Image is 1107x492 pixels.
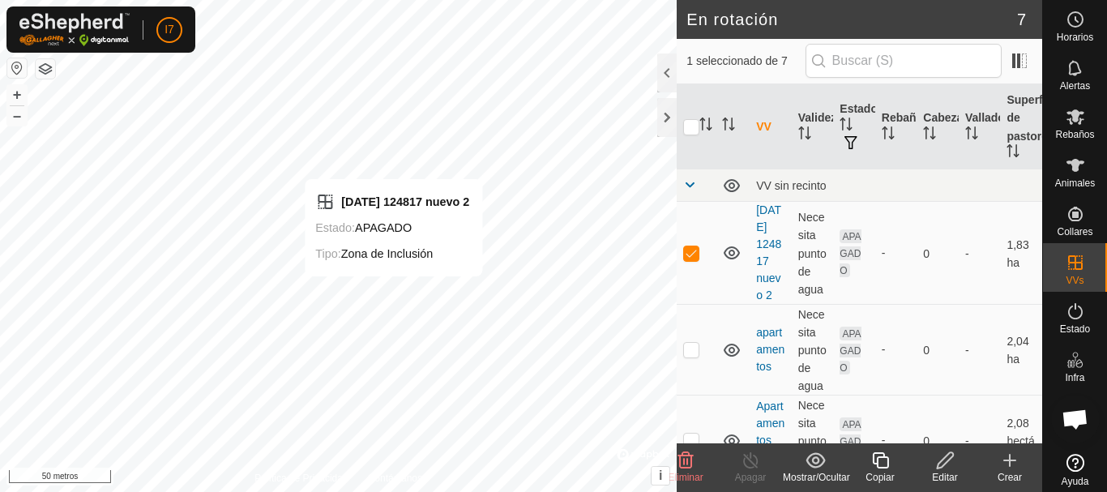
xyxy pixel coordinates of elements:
[756,326,784,373] a: apartamentos
[882,129,895,142] p-sorticon: Activar para ordenar
[798,129,811,142] p-sorticon: Activar para ordenar
[798,398,827,483] font: Necesita punto de agua
[659,468,662,482] font: i
[1007,335,1028,366] font: 2,04 ha
[254,473,348,484] font: Política de Privacidad
[686,54,788,67] font: 1 seleccionado de 7
[965,129,978,142] p-sorticon: Activar para ordenar
[722,120,735,133] p-sorticon: Activar para ordenar
[1060,80,1090,92] font: Alertas
[923,344,930,357] font: 0
[923,246,930,259] font: 0
[1017,11,1026,28] font: 7
[882,246,886,259] font: -
[315,244,469,263] div: Zona de Inclusión
[36,59,55,79] button: Capas del Mapa
[965,344,969,357] font: -
[840,327,861,373] font: APAGADO
[368,471,422,486] a: Contáctanos
[315,221,355,234] label: Estado:
[798,308,827,393] font: Necesita punto de agua
[840,120,853,133] p-sorticon: Activar para ordenar
[315,218,469,237] div: APAGADO
[840,231,861,276] font: APAGADO
[735,472,767,483] font: Apagar
[783,472,850,483] font: Mostrar/Ocultar
[1007,417,1034,465] font: 2,08 hectáreas
[699,120,712,133] p-sorticon: Activar para ordenar
[7,58,27,78] button: Restablecer mapa
[965,111,1005,124] font: Vallado
[1055,178,1095,189] font: Animales
[1057,226,1092,237] font: Collares
[965,246,969,259] font: -
[923,111,969,124] font: Cabezas
[7,106,27,126] button: –
[19,13,130,46] img: Logotipo de Gallagher
[13,86,22,103] font: +
[13,107,21,124] font: –
[686,11,778,28] font: En rotación
[923,434,930,447] font: 0
[315,192,469,212] div: [DATE] 124817 nuevo 2
[254,471,348,486] a: Política de Privacidad
[756,179,826,192] font: VV sin recinto
[1060,323,1090,335] font: Estado
[652,467,669,485] button: i
[1055,129,1094,140] font: Rebaños
[882,343,886,356] font: -
[882,111,923,124] font: Rebaño
[923,129,936,142] p-sorticon: Activar para ordenar
[668,472,703,483] font: Eliminar
[1057,32,1093,43] font: Horarios
[7,85,27,105] button: +
[1051,395,1100,443] a: Chat abierto
[998,472,1022,483] font: Crear
[756,203,781,302] a: [DATE] 124817 nuevo 2
[932,472,957,483] font: Editar
[840,418,861,464] font: APAGADO
[315,247,340,260] label: Tipo:
[840,102,878,115] font: Estado
[1007,93,1062,142] font: Superficie de pastoreo
[1065,372,1084,383] font: Infra
[806,44,1002,78] input: Buscar (S)
[965,434,969,447] font: -
[1066,275,1083,286] font: VVs
[1062,476,1089,487] font: Ayuda
[882,434,886,447] font: -
[866,472,894,483] font: Copiar
[798,211,827,296] font: Necesita punto de agua
[368,473,422,484] font: Contáctanos
[1007,147,1019,160] p-sorticon: Activar para ordenar
[165,23,174,36] font: I7
[798,111,836,124] font: Validez
[1007,237,1028,268] font: 1,83 ha
[756,120,771,133] font: VV
[756,400,784,481] a: Apartamentos Bueno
